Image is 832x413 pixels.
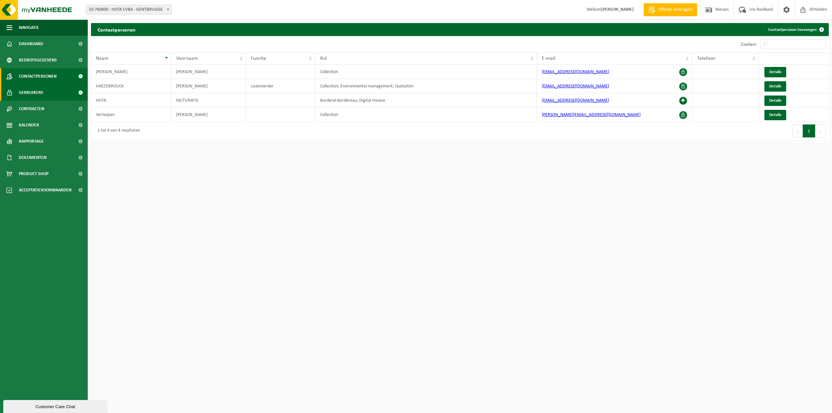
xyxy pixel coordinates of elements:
[657,6,694,13] span: Offerte aanvragen
[815,124,825,137] button: Next
[171,108,246,122] td: [PERSON_NAME]
[19,149,46,166] span: Documenten
[86,5,171,14] span: 10-760600 - HOTA CVBA - GENTBRUGGE
[94,125,140,137] div: 1 tot 4 van 4 resultaten
[763,23,828,36] a: Contactpersoon toevoegen
[176,56,198,61] span: Voornaam
[769,84,781,88] span: Details
[320,56,327,61] span: Rol
[171,93,246,108] td: FACTURATIE
[86,5,172,15] span: 10-760600 - HOTA CVBA - GENTBRUGGE
[251,56,266,61] span: Functie
[697,56,715,61] span: Telefoon
[3,399,109,413] iframe: chat widget
[246,79,315,93] td: zaakvoerder
[769,113,781,117] span: Details
[19,182,71,198] span: Acceptatievoorwaarden
[171,65,246,79] td: [PERSON_NAME]
[96,56,109,61] span: Naam
[542,98,609,103] a: [EMAIL_ADDRESS][DOMAIN_NAME]
[764,81,786,92] a: Details
[19,68,57,84] span: Contactpersonen
[171,79,246,93] td: [PERSON_NAME]
[91,23,142,36] h2: Contactpersonen
[542,70,609,74] a: [EMAIL_ADDRESS][DOMAIN_NAME]
[601,7,634,12] strong: [PERSON_NAME]
[91,65,171,79] td: [PERSON_NAME]
[764,110,786,120] a: Details
[315,108,537,122] td: Collection
[542,56,555,61] span: E-mail
[792,124,803,137] button: Previous
[19,52,57,68] span: Bedrijfsgegevens
[764,96,786,106] a: Details
[19,133,44,149] span: Rapportage
[19,84,43,101] span: Gebruikers
[764,67,786,77] a: Details
[19,117,39,133] span: Kalender
[91,108,171,122] td: Verhoijsen
[19,101,44,117] span: Contracten
[741,42,757,47] label: Zoeken:
[769,70,781,74] span: Details
[643,3,697,16] a: Offerte aanvragen
[315,93,537,108] td: Borderel-Bordereau; Digital Invoice
[19,36,43,52] span: Dashboard
[803,124,815,137] button: 1
[19,19,39,36] span: Navigatie
[315,65,537,79] td: Collection
[315,79,537,93] td: Collection; Environmental management; Quotation
[91,93,171,108] td: HOTA
[769,98,781,103] span: Details
[542,84,609,89] a: [EMAIL_ADDRESS][DOMAIN_NAME]
[542,112,641,117] a: [PERSON_NAME][EMAIL_ADDRESS][DOMAIN_NAME]
[91,79,171,93] td: HAEZEBROUCK
[19,166,48,182] span: Product Shop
